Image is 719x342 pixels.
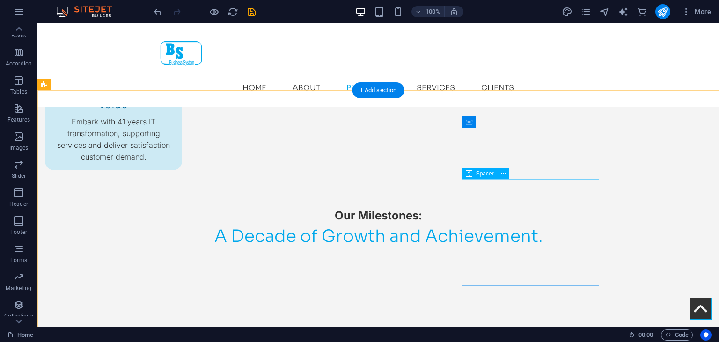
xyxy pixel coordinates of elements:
[638,329,653,341] span: 00 00
[9,200,28,208] p: Header
[10,228,27,236] p: Footer
[227,6,238,17] button: reload
[476,171,494,176] span: Spacer
[682,7,711,16] span: More
[352,82,404,98] div: + Add section
[665,329,689,341] span: Code
[599,6,610,17] button: navigator
[426,6,440,17] h6: 100%
[580,7,591,17] i: Pages (Ctrl+Alt+S)
[657,7,668,17] i: Publish
[637,7,647,17] i: Commerce
[246,7,257,17] i: Save (Ctrl+S)
[678,4,715,19] button: More
[153,7,163,17] i: Undo: Delete elements (Ctrl+Z)
[618,6,629,17] button: text_generator
[562,6,573,17] button: design
[10,88,27,95] p: Tables
[450,7,458,16] i: On resize automatically adjust zoom level to fit chosen device.
[208,6,220,17] button: Click here to leave preview mode and continue editing
[7,329,33,341] a: Click to cancel selection. Double-click to open Pages
[12,172,26,180] p: Slider
[637,6,648,17] button: commerce
[9,144,29,152] p: Images
[618,7,629,17] i: AI Writer
[11,32,27,39] p: Boxes
[6,284,31,292] p: Marketing
[6,60,32,67] p: Accordion
[7,116,30,124] p: Features
[655,4,670,19] button: publish
[152,6,163,17] button: undo
[54,6,124,17] img: Editor Logo
[645,331,646,338] span: :
[411,6,445,17] button: 100%
[10,256,27,264] p: Forms
[246,6,257,17] button: save
[562,7,572,17] i: Design (Ctrl+Alt+Y)
[700,329,712,341] button: Usercentrics
[661,329,693,341] button: Code
[580,6,592,17] button: pages
[4,313,33,320] p: Collections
